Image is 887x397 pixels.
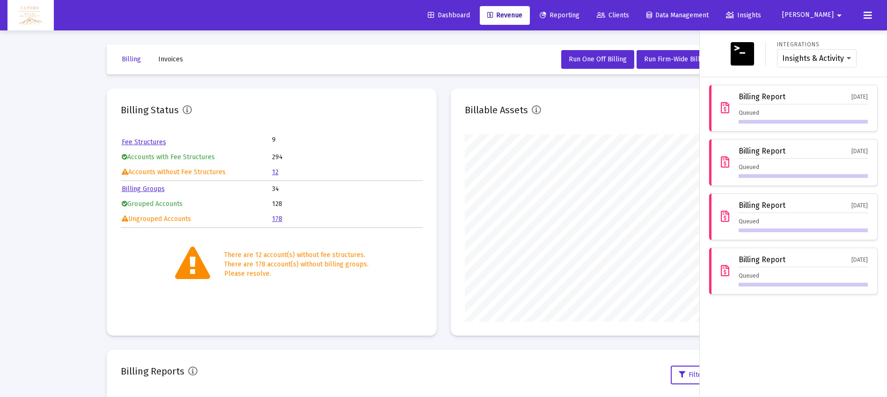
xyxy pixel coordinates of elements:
[771,6,856,24] button: [PERSON_NAME]
[639,6,716,25] a: Data Management
[540,11,579,19] span: Reporting
[15,6,47,25] img: Dashboard
[834,6,845,25] mat-icon: arrow_drop_down
[428,11,470,19] span: Dashboard
[646,11,709,19] span: Data Management
[726,11,761,19] span: Insights
[589,6,637,25] a: Clients
[420,6,477,25] a: Dashboard
[532,6,587,25] a: Reporting
[597,11,629,19] span: Clients
[480,6,530,25] a: Revenue
[718,6,769,25] a: Insights
[782,11,834,19] span: [PERSON_NAME]
[487,11,522,19] span: Revenue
